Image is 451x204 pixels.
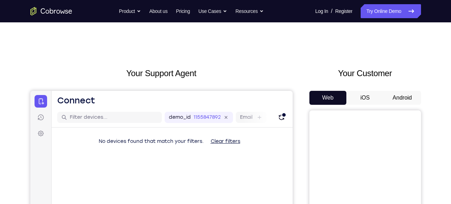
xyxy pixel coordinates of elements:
button: Web [309,91,347,105]
a: About us [149,4,167,18]
button: Clear filters [175,44,216,58]
label: Email [210,23,222,30]
input: Filter devices... [39,23,127,30]
a: Pricing [176,4,190,18]
a: Sessions [4,20,17,33]
a: Log In [315,4,328,18]
span: / [331,7,332,15]
a: Go to the home page [30,7,72,15]
div: New devices found. [251,22,256,27]
button: Use Cases [198,4,227,18]
a: Connect [4,4,17,17]
h1: Connect [27,4,65,15]
button: Android [384,91,421,105]
a: Register [335,4,352,18]
h2: Your Customer [309,67,421,80]
span: No devices found that match your filters. [68,48,173,53]
button: Refresh [246,21,257,32]
a: Settings [4,36,17,49]
label: demo_id [138,23,160,30]
button: Product [119,4,141,18]
button: iOS [346,91,384,105]
h2: Your Support Agent [30,67,293,80]
button: Resources [235,4,264,18]
a: Try Online Demo [361,4,421,18]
